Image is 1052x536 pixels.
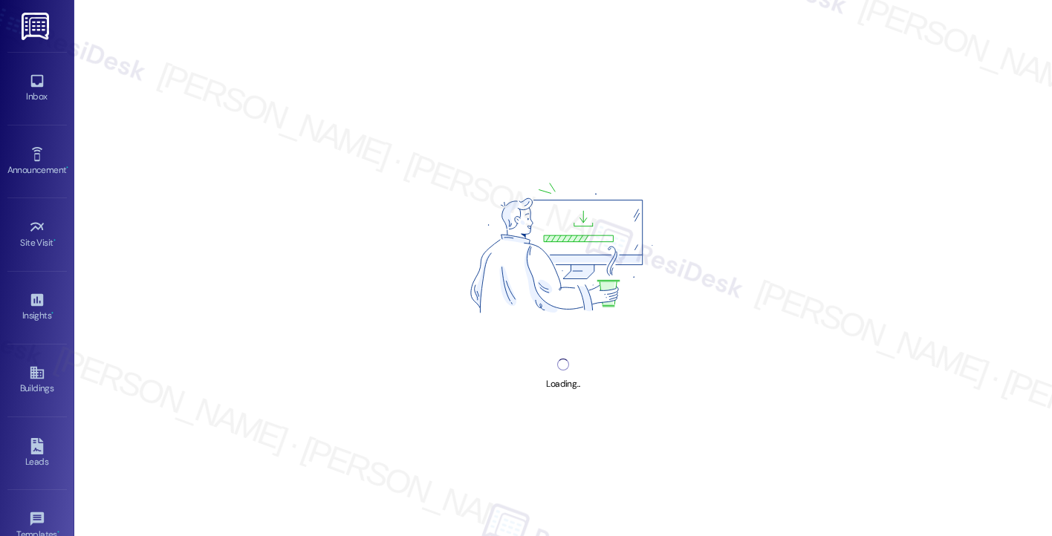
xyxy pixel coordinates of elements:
[546,376,579,392] div: Loading...
[22,13,52,40] img: ResiDesk Logo
[7,287,67,327] a: Insights •
[53,235,56,246] span: •
[7,434,67,474] a: Leads
[66,163,68,173] span: •
[51,308,53,318] span: •
[7,68,67,108] a: Inbox
[7,215,67,255] a: Site Visit •
[7,360,67,400] a: Buildings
